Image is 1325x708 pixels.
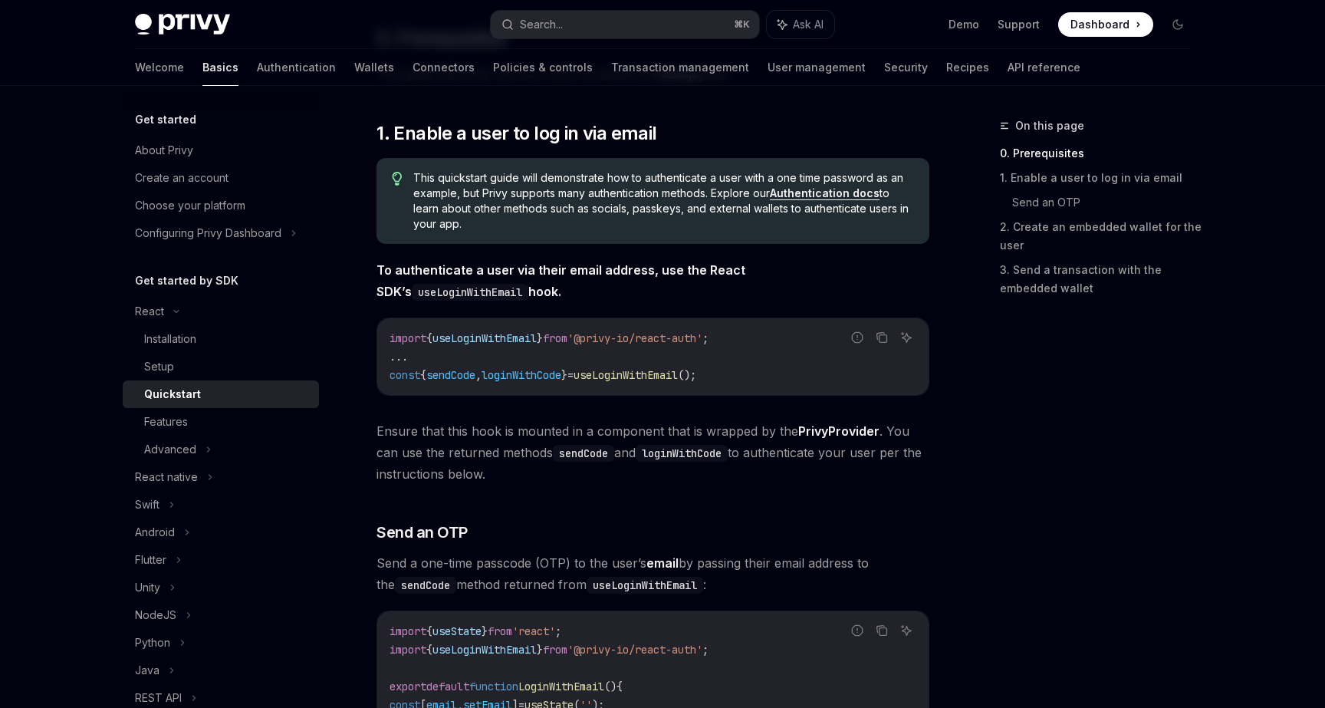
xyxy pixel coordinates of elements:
code: sendCode [395,577,456,594]
a: Demo [949,17,979,32]
button: Search...⌘K [491,11,759,38]
span: Dashboard [1070,17,1129,32]
span: from [488,624,512,638]
span: LoginWithEmail [518,680,604,693]
span: { [426,643,432,657]
a: Setup [123,353,319,380]
span: , [475,368,482,382]
h5: Get started by SDK [135,272,238,290]
span: = [567,368,574,382]
div: Python [135,634,170,652]
div: React [135,302,164,321]
span: Send an OTP [376,522,468,543]
div: Quickstart [144,385,201,403]
span: { [426,624,432,638]
span: (); [678,368,696,382]
span: '@privy-io/react-auth' [567,331,702,345]
svg: Tip [392,172,403,186]
span: Send a one-time passcode (OTP) to the user’s by passing their email address to the method returne... [376,552,929,595]
span: { [616,680,623,693]
a: Authentication [257,49,336,86]
span: ... [390,350,408,364]
span: from [543,643,567,657]
div: Installation [144,330,196,348]
span: import [390,643,426,657]
div: Advanced [144,440,196,459]
button: Ask AI [896,328,916,347]
a: Policies & controls [493,49,593,86]
div: Swift [135,496,159,514]
span: 1. Enable a user to log in via email [376,121,656,146]
span: } [482,624,488,638]
a: Choose your platform [123,192,319,219]
div: Configuring Privy Dashboard [135,224,281,242]
div: Features [144,413,188,431]
a: User management [768,49,866,86]
span: Ask AI [793,17,824,32]
span: useLoginWithEmail [432,643,537,657]
a: Features [123,408,319,436]
span: } [537,331,543,345]
div: Java [135,661,159,680]
span: from [543,331,567,345]
strong: email [646,555,679,571]
strong: To authenticate a user via their email address, use the React SDK’s hook. [376,262,745,299]
span: const [390,368,420,382]
div: Unity [135,578,160,597]
a: Quickstart [123,380,319,408]
span: ; [702,643,709,657]
a: Welcome [135,49,184,86]
button: Report incorrect code [847,621,867,640]
a: Authentication docs [770,186,879,200]
span: } [537,643,543,657]
span: This quickstart guide will demonstrate how to authenticate a user with a one time password as an ... [413,170,914,232]
a: Dashboard [1058,12,1153,37]
div: Flutter [135,551,166,569]
div: React native [135,468,198,486]
a: Security [884,49,928,86]
span: ; [555,624,561,638]
span: sendCode [426,368,475,382]
span: { [426,331,432,345]
span: } [561,368,567,382]
span: import [390,624,426,638]
a: 3. Send a transaction with the embedded wallet [1000,258,1202,301]
span: { [420,368,426,382]
a: PrivyProvider [798,423,879,440]
code: sendCode [553,445,614,462]
span: export [390,680,426,693]
span: useLoginWithEmail [432,331,537,345]
span: ⌘ K [734,18,750,31]
a: Installation [123,325,319,353]
div: REST API [135,689,182,707]
button: Toggle dark mode [1166,12,1190,37]
a: 1. Enable a user to log in via email [1000,166,1202,190]
a: 0. Prerequisites [1000,141,1202,166]
a: API reference [1008,49,1080,86]
a: 2. Create an embedded wallet for the user [1000,215,1202,258]
span: import [390,331,426,345]
span: 'react' [512,624,555,638]
span: () [604,680,616,693]
div: Android [135,523,175,542]
code: loginWithCode [636,445,728,462]
a: Support [998,17,1040,32]
span: On this page [1015,117,1084,135]
img: dark logo [135,14,230,35]
button: Ask AI [767,11,834,38]
code: useLoginWithEmail [587,577,703,594]
code: useLoginWithEmail [412,284,528,301]
span: useState [432,624,482,638]
h5: Get started [135,110,196,129]
a: Recipes [946,49,989,86]
button: Copy the contents from the code block [872,621,892,640]
span: loginWithCode [482,368,561,382]
div: Setup [144,357,174,376]
span: Ensure that this hook is mounted in a component that is wrapped by the . You can use the returned... [376,420,929,485]
span: function [469,680,518,693]
span: useLoginWithEmail [574,368,678,382]
button: Ask AI [896,621,916,640]
div: Search... [520,15,563,34]
a: Wallets [354,49,394,86]
span: default [426,680,469,693]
